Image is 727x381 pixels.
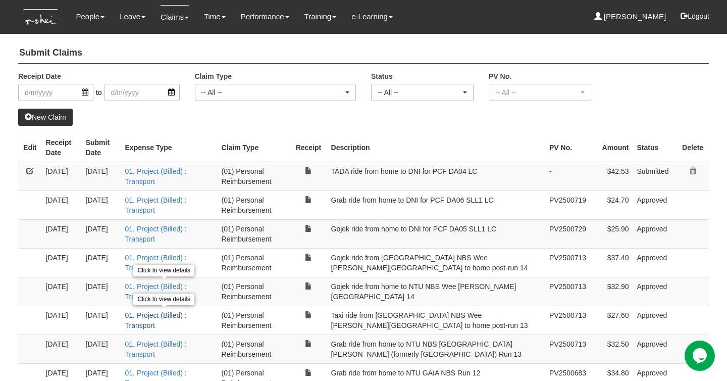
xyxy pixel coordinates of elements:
[82,133,121,162] th: Submit Date : activate to sort column ascending
[351,5,393,28] a: e-Learning
[42,133,82,162] th: Receipt Date : activate to sort column ascending
[327,248,545,277] td: Gojek ride from [GEOGRAPHIC_DATA] NBS Wee [PERSON_NAME][GEOGRAPHIC_DATA] to home post-run 14
[371,71,393,81] label: Status
[633,219,677,248] td: Approved
[595,248,633,277] td: $37.40
[120,5,145,28] a: Leave
[633,133,677,162] th: Status : activate to sort column ascending
[82,190,121,219] td: [DATE]
[595,219,633,248] td: $25.90
[82,162,121,190] td: [DATE]
[42,277,82,306] td: [DATE]
[82,335,121,363] td: [DATE]
[18,71,61,81] label: Receipt Date
[595,335,633,363] td: $32.50
[633,277,677,306] td: Approved
[595,162,633,190] td: $42.53
[161,5,189,29] a: Claims
[545,219,595,248] td: PV2500729
[545,335,595,363] td: PV2500713
[18,133,42,162] th: Edit
[327,162,545,190] td: TADA ride from home to DNI for PCF DA04 LC
[327,306,545,335] td: Taxi ride from [GEOGRAPHIC_DATA] NBS Wee [PERSON_NAME][GEOGRAPHIC_DATA] to home post-run 13
[545,133,595,162] th: PV No. : activate to sort column ascending
[218,306,290,335] td: (01) Personal Reimbursement
[195,84,356,101] button: -- All --
[595,306,633,335] td: $27.60
[595,133,633,162] th: Amount : activate to sort column ascending
[201,87,344,98] div: -- All --
[42,219,82,248] td: [DATE]
[685,341,717,371] iframe: chat widget
[595,277,633,306] td: $32.90
[545,190,595,219] td: PV2500719
[545,162,595,190] td: -
[42,162,82,190] td: [DATE]
[133,294,194,305] div: Click to view details
[489,84,591,101] button: -- All --
[82,277,121,306] td: [DATE]
[42,335,82,363] td: [DATE]
[327,277,545,306] td: Gojek ride from home to NTU NBS Wee [PERSON_NAME][GEOGRAPHIC_DATA] 14
[218,133,290,162] th: Claim Type : activate to sort column ascending
[545,306,595,335] td: PV2500713
[594,5,666,28] a: [PERSON_NAME]
[18,43,709,64] h4: Submit Claims
[327,133,545,162] th: Description : activate to sort column ascending
[633,335,677,363] td: Approved
[218,219,290,248] td: (01) Personal Reimbursement
[125,196,187,214] a: 01. Project (Billed) : Transport
[42,306,82,335] td: [DATE]
[677,133,709,162] th: Delete
[42,248,82,277] td: [DATE]
[218,248,290,277] td: (01) Personal Reimbursement
[304,5,337,28] a: Training
[121,133,218,162] th: Expense Type : activate to sort column ascending
[125,254,187,272] a: 01. Project (Billed) : Transport
[125,225,187,243] a: 01. Project (Billed) : Transport
[290,133,327,162] th: Receipt
[371,84,474,101] button: -- All --
[195,71,232,81] label: Claim Type
[218,190,290,219] td: (01) Personal Reimbursement
[125,167,187,185] a: 01. Project (Billed) : Transport
[42,190,82,219] td: [DATE]
[633,306,677,335] td: Approved
[204,5,226,28] a: Time
[218,277,290,306] td: (01) Personal Reimbursement
[545,248,595,277] td: PV2500713
[489,71,511,81] label: PV No.
[327,219,545,248] td: Gojek ride from home to DNI for PCF DA05 SLL1 LC
[18,109,73,126] a: New Claim
[125,311,187,329] a: 01. Project (Billed) : Transport
[125,282,187,301] a: 01. Project (Billed) : Transport
[545,277,595,306] td: PV2500713
[82,306,121,335] td: [DATE]
[218,335,290,363] td: (01) Personal Reimbursement
[633,190,677,219] td: Approved
[595,190,633,219] td: $24.70
[327,190,545,219] td: Grab ride from home to DNI for PCF DA06 SLL1 LC
[82,219,121,248] td: [DATE]
[93,84,105,101] span: to
[378,87,461,98] div: -- All --
[633,162,677,190] td: Submitted
[125,340,187,358] a: 01. Project (Billed) : Transport
[495,87,579,98] div: -- All --
[82,248,121,277] td: [DATE]
[241,5,289,28] a: Performance
[327,335,545,363] td: Grab ride from home to NTU NBS [GEOGRAPHIC_DATA][PERSON_NAME] (formerly [GEOGRAPHIC_DATA]) Run 13
[673,4,716,28] button: Logout
[218,162,290,190] td: (01) Personal Reimbursement
[133,265,194,276] div: Click to view details
[18,84,93,101] input: d/m/yyyy
[633,248,677,277] td: Approved
[105,84,180,101] input: d/m/yyyy
[76,5,105,28] a: People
